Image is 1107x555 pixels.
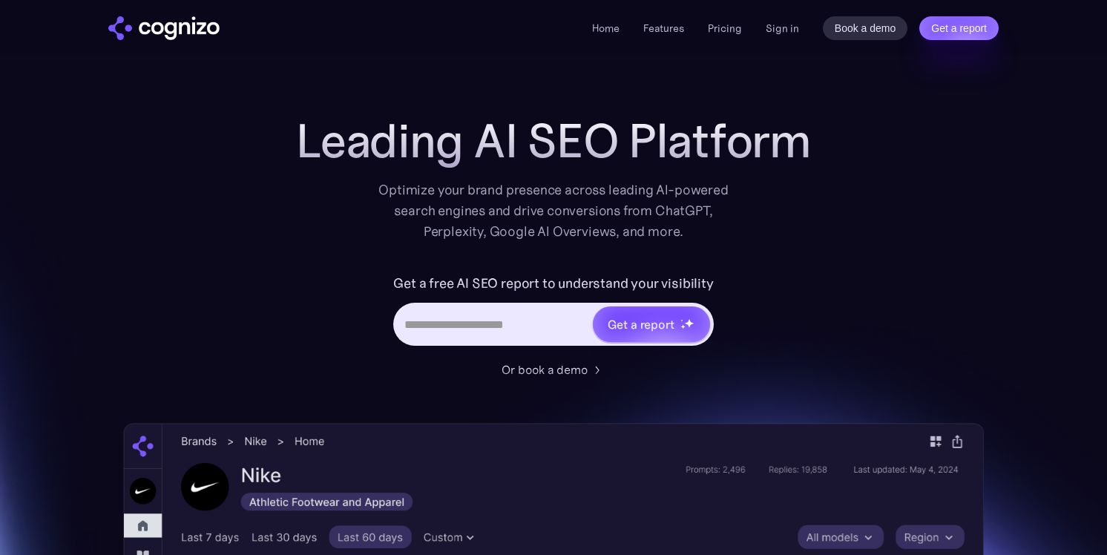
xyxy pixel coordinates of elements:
img: star [680,324,686,329]
a: Pricing [708,22,742,35]
a: home [108,16,220,40]
div: Get a report [608,315,674,333]
a: Home [592,22,620,35]
a: Or book a demo [502,361,605,378]
a: Book a demo [823,16,908,40]
a: Get a reportstarstarstar [591,305,712,344]
a: Get a report [919,16,999,40]
label: Get a free AI SEO report to understand your visibility [393,272,713,295]
div: Or book a demo [502,361,588,378]
a: Sign in [766,19,799,37]
div: Optimize your brand presence across leading AI-powered search engines and drive conversions from ... [371,180,736,242]
img: cognizo logo [108,16,220,40]
img: star [684,318,694,328]
h1: Leading AI SEO Platform [296,114,811,168]
img: star [680,319,683,321]
form: Hero URL Input Form [393,272,713,353]
a: Features [643,22,684,35]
